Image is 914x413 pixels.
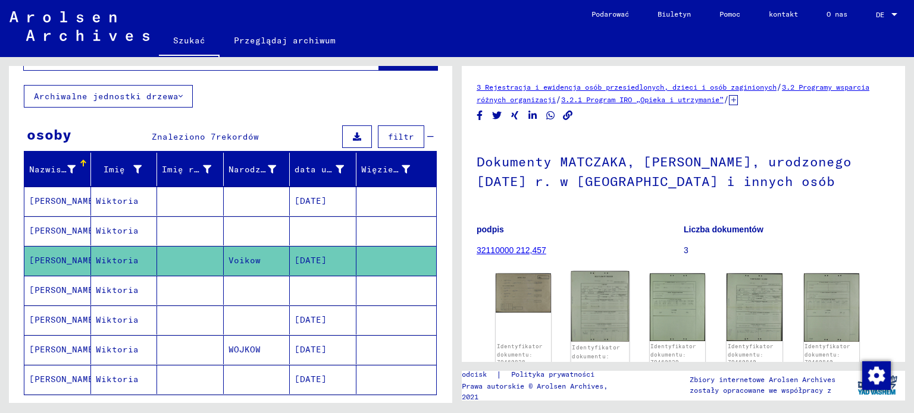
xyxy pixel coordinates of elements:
mat-header-cell: Imię rodowe [157,153,224,186]
font: Wiktoria [96,314,139,325]
font: Wiktoria [96,255,139,266]
font: rekordów [216,131,259,142]
button: Udostępnij na Twitterze [491,108,503,123]
a: Identyfikator dokumentu: 79460840 [728,343,774,365]
font: Przeglądaj archiwum [234,35,336,46]
font: Więzień nr [361,164,415,175]
font: Archiwalne jednostki drzewa [34,91,179,102]
img: 001.jpg [496,273,551,313]
font: Prawa autorskie © Arolsen Archives, 2021 [462,382,608,401]
img: 002.jpg [804,273,859,342]
font: O nas [827,10,847,18]
font: [PERSON_NAME] [29,285,99,295]
font: [PERSON_NAME] [29,374,99,384]
font: Podarować [591,10,629,18]
img: 001.jpg [727,273,782,341]
a: 3.2.1 Program IRO „Opieka i utrzymanie” [561,95,724,104]
font: DE [876,10,884,19]
font: / [556,94,561,105]
img: Zmiana zgody [862,361,891,390]
a: Identyfikator dokumentu: 79460838 [497,343,543,365]
a: Polityka prywatności [502,368,609,381]
font: Biuletyn [658,10,691,18]
font: odcisk [462,370,487,379]
font: zostały opracowane we współpracy z [690,386,831,395]
a: odcisk [462,368,496,381]
a: 3 Rejestracja i ewidencja osób przesiedlonych, dzieci i osób zaginionych [477,83,777,92]
font: kontakt [769,10,798,18]
font: Wiktoria [96,285,139,295]
font: Voikow [228,255,261,266]
font: [DATE] [295,314,327,325]
font: Dokumenty MATCZAKA, [PERSON_NAME], urodzonego [DATE] r. w [GEOGRAPHIC_DATA] i innych osób [477,153,852,190]
font: / [777,81,782,92]
font: [PERSON_NAME] [29,344,99,355]
font: Wiktoria [96,374,139,384]
a: Identyfikator dokumentu: 79460839 [572,344,621,368]
font: [PERSON_NAME] [29,314,99,325]
button: Udostępnij na LinkedIn [527,108,539,123]
font: [PERSON_NAME] [29,255,99,266]
img: 002.jpg [650,273,705,341]
font: | [496,369,502,380]
div: Imię rodowe [162,160,226,179]
font: Imię rodowe [162,164,221,175]
div: Imię [96,160,157,179]
font: Wiktoria [96,196,139,206]
font: Imię [104,164,125,175]
mat-header-cell: Imię [91,153,158,186]
font: Liczba dokumentów [684,225,763,234]
div: Narodziny [228,160,291,179]
a: 32110000 212,457 [477,245,546,255]
font: Szukać [173,35,205,46]
button: Udostępnij na Facebooku [474,108,486,123]
font: [PERSON_NAME] [29,196,99,206]
font: Nazwisko [29,164,72,175]
font: [DATE] [295,196,327,206]
font: podpis [477,225,504,234]
font: / [724,94,729,105]
div: Nazwisko [29,160,90,179]
button: Udostępnij na WhatsAppie [544,108,557,123]
font: osoby [27,125,71,143]
font: Wiktoria [96,225,139,236]
font: Polityka prywatności [511,370,594,379]
mat-header-cell: Więzień nr [356,153,437,186]
font: [DATE] [295,374,327,384]
font: WOJKOW [228,344,261,355]
a: Szukać [159,26,220,57]
mat-header-cell: data urodzenia [290,153,356,186]
img: 001.jpg [571,271,630,342]
button: Kopiuj link [562,108,574,123]
font: Znaleziono 7 [152,131,216,142]
mat-header-cell: Nazwisko [24,153,91,186]
button: filtr [378,125,424,148]
font: [DATE] [295,344,327,355]
button: Udostępnij na Xing [509,108,521,123]
div: data urodzenia [295,160,359,179]
font: Wiktoria [96,344,139,355]
font: 3 [684,245,688,255]
font: data urodzenia [295,164,370,175]
a: Przeglądaj archiwum [220,26,350,55]
font: Narodziny [228,164,277,175]
a: Identyfikator dokumentu: 79460839 [650,343,696,365]
img: Arolsen_neg.svg [10,11,149,41]
font: Pomoc [719,10,740,18]
div: Więzień nr [361,160,425,179]
font: [DATE] [295,255,327,266]
a: Identyfikator dokumentu: 79460840 [805,343,850,365]
mat-header-cell: Narodziny [224,153,290,186]
img: yv_logo.png [855,370,900,400]
font: filtr [388,131,414,142]
font: [PERSON_NAME] [29,225,99,236]
button: Archiwalne jednostki drzewa [24,85,193,108]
